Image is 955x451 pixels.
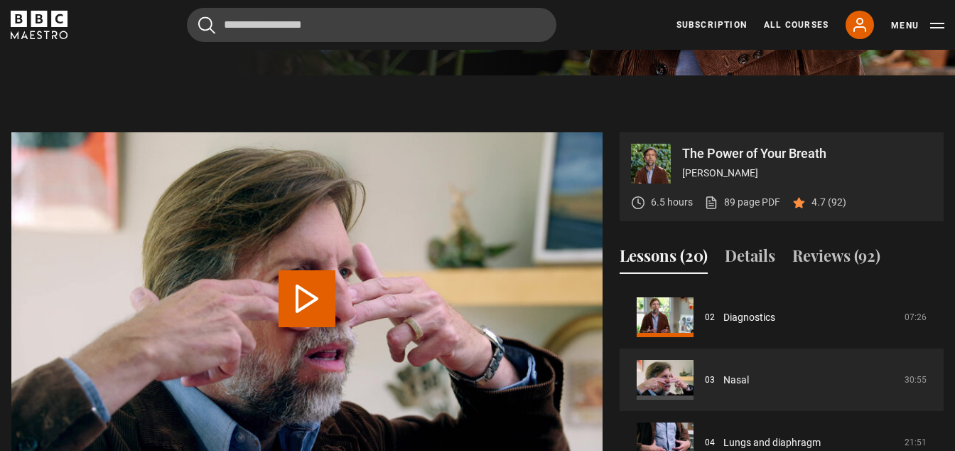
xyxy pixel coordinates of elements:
a: Diagnostics [723,310,775,325]
a: Nasal [723,373,749,388]
a: 89 page PDF [704,195,780,210]
p: The Power of Your Breath [682,147,932,160]
button: Reviews (92) [792,244,880,274]
button: Submit the search query [198,16,215,34]
p: [PERSON_NAME] [682,166,932,181]
p: 6.5 hours [651,195,693,210]
button: Play Lesson Nasal [279,270,335,327]
button: Details [725,244,775,274]
a: Lungs and diaphragm [723,435,821,450]
p: 4.7 (92) [811,195,846,210]
button: Lessons (20) [620,244,708,274]
input: Search [187,8,556,42]
button: Toggle navigation [891,18,944,33]
a: All Courses [764,18,829,31]
a: Subscription [676,18,747,31]
svg: BBC Maestro [11,11,68,39]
